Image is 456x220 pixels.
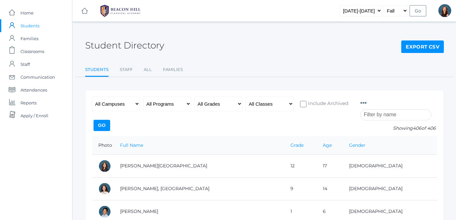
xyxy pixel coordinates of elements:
[401,40,444,53] a: Export CSV
[120,63,133,76] a: Staff
[163,63,183,76] a: Families
[360,125,437,132] p: Showing of 406
[98,182,111,195] div: Phoenix Abdulla
[20,32,38,45] span: Families
[284,177,316,200] td: 9
[360,109,431,120] input: Filter by name
[114,177,284,200] td: [PERSON_NAME], [GEOGRAPHIC_DATA]
[20,71,55,84] span: Communication
[120,142,143,148] a: Full Name
[20,109,48,122] span: Apply / Enroll
[92,136,114,155] th: Photo
[114,154,284,177] td: [PERSON_NAME][GEOGRAPHIC_DATA]
[306,100,348,108] span: Include Archived
[349,142,365,148] a: Gender
[316,154,342,177] td: 17
[410,5,426,16] input: Go
[144,63,152,76] a: All
[94,120,110,131] input: Go
[316,177,342,200] td: 14
[20,96,37,109] span: Reports
[438,4,451,17] div: Hilary Erickson
[98,205,111,218] div: Dominic Abrea
[20,45,44,58] span: Classrooms
[343,154,437,177] td: [DEMOGRAPHIC_DATA]
[343,177,437,200] td: [DEMOGRAPHIC_DATA]
[20,58,30,71] span: Staff
[85,40,164,50] h2: Student Directory
[284,154,316,177] td: 12
[85,63,109,77] a: Students
[20,6,34,19] span: Home
[413,125,421,131] span: 406
[96,3,144,19] img: BHCALogos-05-308ed15e86a5a0abce9b8dd61676a3503ac9727e845dece92d48e8588c001991.png
[98,160,111,172] div: Charlotte Abdulla
[323,142,332,148] a: Age
[20,19,39,32] span: Students
[20,84,47,96] span: Attendances
[300,101,306,107] input: Include Archived
[290,142,304,148] a: Grade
